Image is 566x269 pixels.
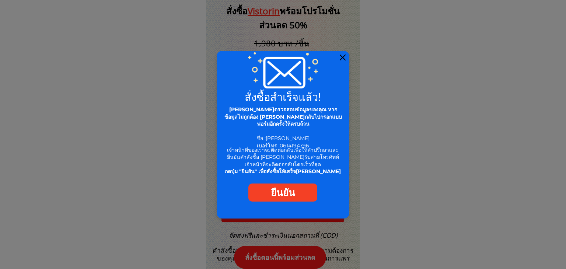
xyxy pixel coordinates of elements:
[224,106,342,127] span: [PERSON_NAME]ตรวจสอบข้อมูลของคุณ หากข้อมูลไม่ถูกต้อง [PERSON_NAME]กลับไปกรอกแบบฟอร์มอีกครั้งให้คร...
[225,168,341,175] span: กดปุ่ม "ยืนยัน" เพื่อสั่งซื้อให้เสร็จ[PERSON_NAME]
[266,135,310,142] span: [PERSON_NAME]
[248,184,317,202] a: ยืนยัน
[280,142,309,149] span: 0614194796
[223,106,343,150] div: ชื่อ : เบอร์โทร :
[223,147,343,175] div: เจ้าหน้าที่ของเราจะติดต่อกลับเพื่อให้คำปรึกษาและยืนยันคำสั่งซื้อ [PERSON_NAME]รับสายโทรศัพท์ เจ้า...
[221,91,345,102] h2: สั่งซื้อสำเร็จแล้ว!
